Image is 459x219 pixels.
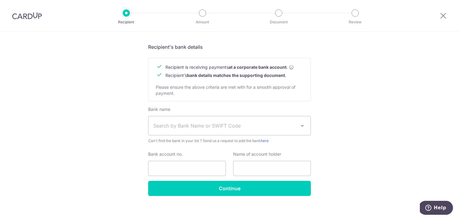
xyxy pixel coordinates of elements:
p: Recipient [104,19,149,25]
a: here [261,138,269,143]
span: Please ensure the above criteria are met with for a smooth approval of payment. [156,85,295,96]
b: at a corporate bank account [229,64,287,70]
label: Bank account no. [148,151,183,157]
p: Amount [180,19,225,25]
span: Recipient’s . [165,73,286,78]
h5: Recipient's bank details [148,43,311,51]
label: Name of account holder [233,151,281,157]
p: Document [256,19,301,25]
input: Continue [148,181,311,196]
p: Review [333,19,378,25]
b: bank details matches the supporting document [187,73,285,78]
span: Search by Bank Name or SWIFT Code [153,122,296,129]
label: Bank name [148,106,170,112]
iframe: Opens a widget where you can find more information [420,201,453,216]
span: Help [14,4,26,10]
span: Can't find the bank in your list ? Send us a request to add the bank [148,138,311,144]
img: CardUp [12,12,42,19]
span: Recipient is receiving payments . [165,64,294,70]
